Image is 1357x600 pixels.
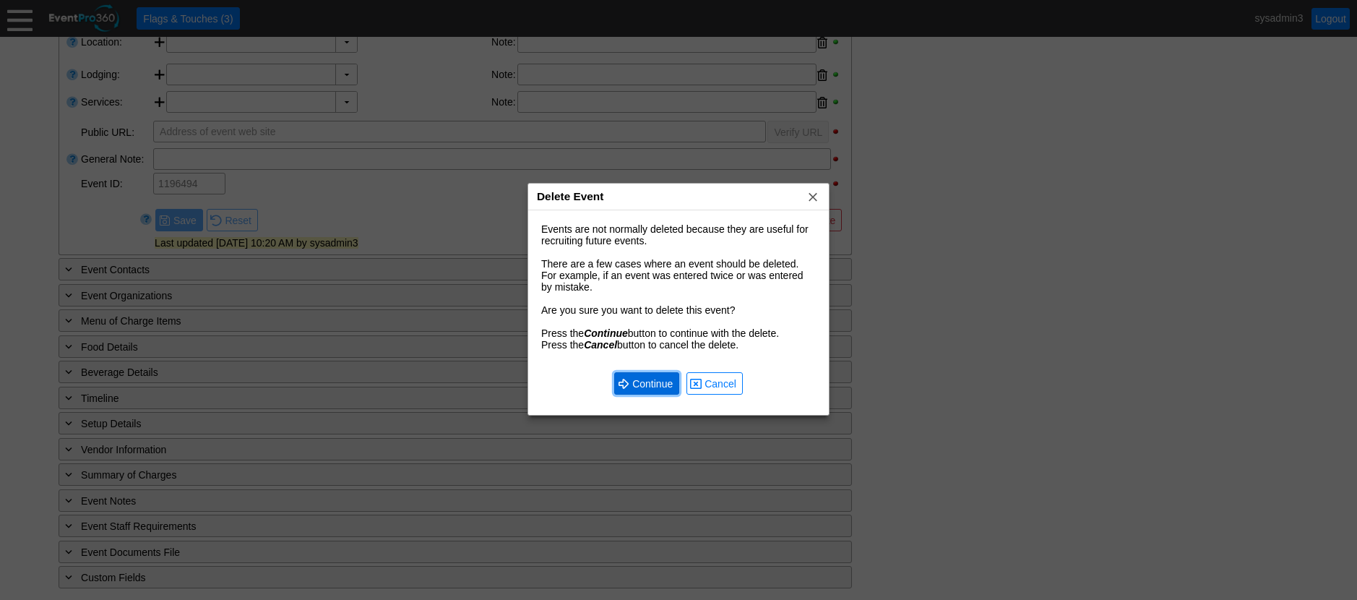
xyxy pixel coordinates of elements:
span: Cancel [690,376,739,391]
span: Continue [629,377,676,391]
i: Continue [584,327,628,339]
div: Press the button to cancel the delete. [541,339,816,351]
i: Cancel [584,339,617,351]
span: Delete Event [537,190,603,202]
div: Events are not normally deleted because they are useful for recruiting future events. There are a... [541,223,816,316]
span: Cancel [702,377,739,391]
span: Continue [618,376,676,391]
div: Press the button to continue with the delete. [541,327,816,339]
